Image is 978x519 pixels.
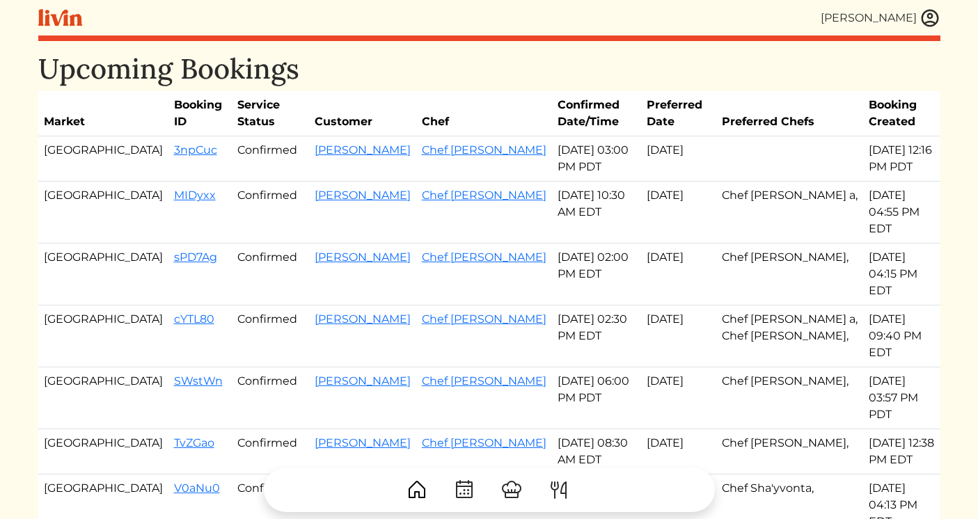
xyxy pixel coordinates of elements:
img: livin-logo-a0d97d1a881af30f6274990eb6222085a2533c92bbd1e4f22c21b4f0d0e3210c.svg [38,9,82,26]
a: [PERSON_NAME] [315,436,411,449]
a: MIDyxx [174,189,216,202]
img: ForkKnife-55491504ffdb50bab0c1e09e7649658475375261d09fd45db06cec23bce548bf.svg [548,479,570,501]
td: Chef [PERSON_NAME], [716,429,863,474]
h1: Upcoming Bookings [38,52,940,86]
td: [DATE] [641,429,716,474]
td: [DATE] 03:00 PM PDT [552,136,642,182]
td: Confirmed [232,136,309,182]
td: [DATE] 08:30 AM EDT [552,429,642,474]
td: [DATE] 02:00 PM EDT [552,243,642,305]
th: Market [38,91,168,136]
th: Confirmed Date/Time [552,91,642,136]
a: [PERSON_NAME] [315,189,411,202]
a: TvZGao [174,436,214,449]
a: [PERSON_NAME] [315,250,411,264]
td: [GEOGRAPHIC_DATA] [38,243,168,305]
a: Chef [PERSON_NAME] [422,436,546,449]
a: cYTL80 [174,312,214,326]
th: Booking ID [168,91,232,136]
a: Chef [PERSON_NAME] [422,312,546,326]
th: Preferred Date [641,91,716,136]
td: [DATE] [641,243,716,305]
td: Confirmed [232,182,309,243]
td: [DATE] [641,182,716,243]
th: Preferred Chefs [716,91,863,136]
img: House-9bf13187bcbb5817f509fe5e7408150f90897510c4275e13d0d5fca38e0b5951.svg [406,479,428,501]
td: [GEOGRAPHIC_DATA] [38,136,168,182]
td: Confirmed [232,243,309,305]
td: [DATE] 06:00 PM PDT [552,367,642,429]
td: [GEOGRAPHIC_DATA] [38,182,168,243]
a: Chef [PERSON_NAME] [422,250,546,264]
th: Customer [309,91,416,136]
a: Chef [PERSON_NAME] [422,143,546,157]
a: Chef [PERSON_NAME] [422,189,546,202]
td: [DATE] [641,367,716,429]
td: [DATE] 04:15 PM EDT [863,243,940,305]
a: [PERSON_NAME] [315,374,411,388]
td: Confirmed [232,429,309,474]
td: Chef [PERSON_NAME], [716,367,863,429]
td: Confirmed [232,367,309,429]
td: [DATE] 04:55 PM EDT [863,182,940,243]
td: [DATE] 02:30 PM EDT [552,305,642,367]
img: ChefHat-a374fb509e4f37eb0702ca99f5f64f3b6956810f32a249b33092029f8484b388.svg [500,479,523,501]
a: sPD7Ag [174,250,217,264]
a: 3npCuc [174,143,217,157]
td: [GEOGRAPHIC_DATA] [38,367,168,429]
th: Chef [416,91,552,136]
td: Confirmed [232,305,309,367]
td: Chef [PERSON_NAME] a, [716,182,863,243]
td: [GEOGRAPHIC_DATA] [38,305,168,367]
td: Chef [PERSON_NAME], [716,243,863,305]
div: [PERSON_NAME] [821,10,917,26]
td: [DATE] [641,136,716,182]
td: [DATE] 12:38 PM EDT [863,429,940,474]
a: [PERSON_NAME] [315,312,411,326]
td: Chef [PERSON_NAME] a, Chef [PERSON_NAME], [716,305,863,367]
a: Chef [PERSON_NAME] [422,374,546,388]
td: [DATE] [641,305,716,367]
th: Service Status [232,91,309,136]
td: [DATE] 09:40 PM EDT [863,305,940,367]
td: [DATE] 10:30 AM EDT [552,182,642,243]
td: [DATE] 12:16 PM PDT [863,136,940,182]
td: [GEOGRAPHIC_DATA] [38,429,168,474]
th: Booking Created [863,91,940,136]
a: SWstWn [174,374,223,388]
td: [DATE] 03:57 PM PDT [863,367,940,429]
img: user_account-e6e16d2ec92f44fc35f99ef0dc9cddf60790bfa021a6ecb1c896eb5d2907b31c.svg [920,8,940,29]
a: [PERSON_NAME] [315,143,411,157]
img: CalendarDots-5bcf9d9080389f2a281d69619e1c85352834be518fbc73d9501aef674afc0d57.svg [453,479,475,501]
